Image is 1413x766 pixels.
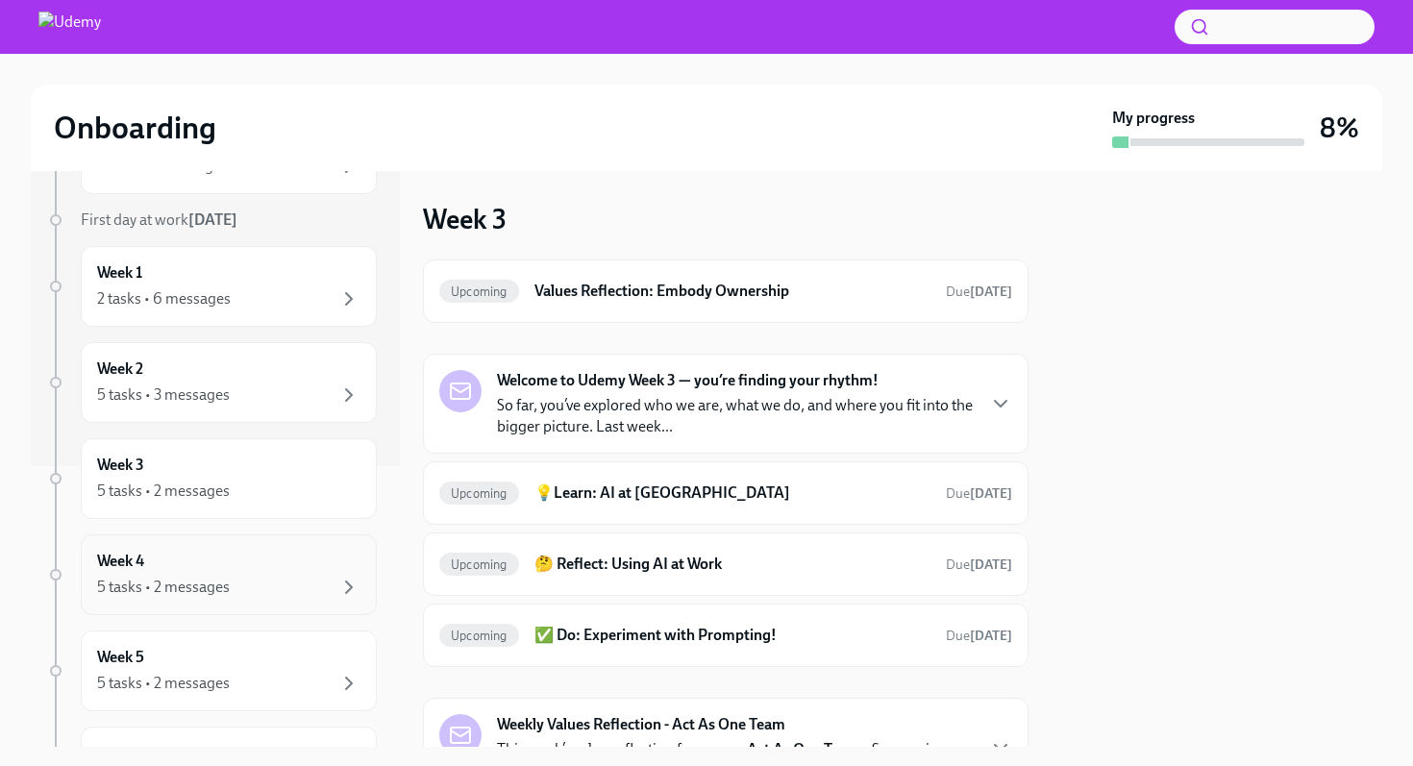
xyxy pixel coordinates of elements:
h6: Week 6 [97,743,144,764]
span: Due [946,485,1012,502]
h6: 💡Learn: AI at [GEOGRAPHIC_DATA] [534,482,930,504]
strong: Weekly Values Reflection - Act As One Team [497,714,785,735]
h6: Week 1 [97,262,142,284]
strong: [DATE] [970,628,1012,644]
div: 5 tasks • 3 messages [97,384,230,406]
span: Upcoming [439,486,519,501]
h3: 8% [1320,111,1359,145]
h6: Week 2 [97,358,143,380]
span: Upcoming [439,557,519,572]
p: So far, you’ve explored who we are, what we do, and where you fit into the bigger picture. Last w... [497,395,974,437]
h6: 🤔 Reflect: Using AI at Work [534,554,930,575]
div: 5 tasks • 2 messages [97,673,230,694]
h6: Week 3 [97,455,144,476]
span: Upcoming [439,284,519,299]
h3: Week 3 [423,202,507,236]
span: October 26th, 2025 06:30 [946,556,1012,574]
a: Week 55 tasks • 2 messages [46,630,377,711]
a: First day at work[DATE] [46,210,377,231]
a: UpcomingValues Reflection: Embody OwnershipDue[DATE] [439,276,1012,307]
span: Due [946,628,1012,644]
h6: Values Reflection: Embody Ownership [534,281,930,302]
a: Upcoming🤔 Reflect: Using AI at WorkDue[DATE] [439,549,1012,580]
span: October 22nd, 2025 06:30 [946,283,1012,301]
h2: Onboarding [54,109,216,147]
div: 5 tasks • 2 messages [97,481,230,502]
h6: ✅ Do: Experiment with Prompting! [534,625,930,646]
a: Week 25 tasks • 3 messages [46,342,377,423]
strong: Welcome to Udemy Week 3 — you’re finding your rhythm! [497,370,879,391]
a: Week 35 tasks • 2 messages [46,438,377,519]
strong: [DATE] [970,284,1012,300]
strong: [DATE] [970,556,1012,573]
span: First day at work [81,210,237,229]
span: Due [946,284,1012,300]
span: Due [946,556,1012,573]
span: October 26th, 2025 06:30 [946,484,1012,503]
img: Udemy [38,12,101,42]
div: 2 tasks • 6 messages [97,288,231,309]
a: Upcoming✅ Do: Experiment with Prompting!Due[DATE] [439,620,1012,651]
strong: [DATE] [188,210,237,229]
strong: My progress [1112,108,1195,129]
a: Upcoming💡Learn: AI at [GEOGRAPHIC_DATA]Due[DATE] [439,478,1012,508]
strong: Act As One Team [747,740,860,758]
h6: Week 5 [97,647,144,668]
a: Week 12 tasks • 6 messages [46,246,377,327]
span: Upcoming [439,629,519,643]
span: October 26th, 2025 06:30 [946,627,1012,645]
a: Week 45 tasks • 2 messages [46,534,377,615]
strong: [DATE] [970,485,1012,502]
h6: Week 4 [97,551,144,572]
div: 5 tasks • 2 messages [97,577,230,598]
